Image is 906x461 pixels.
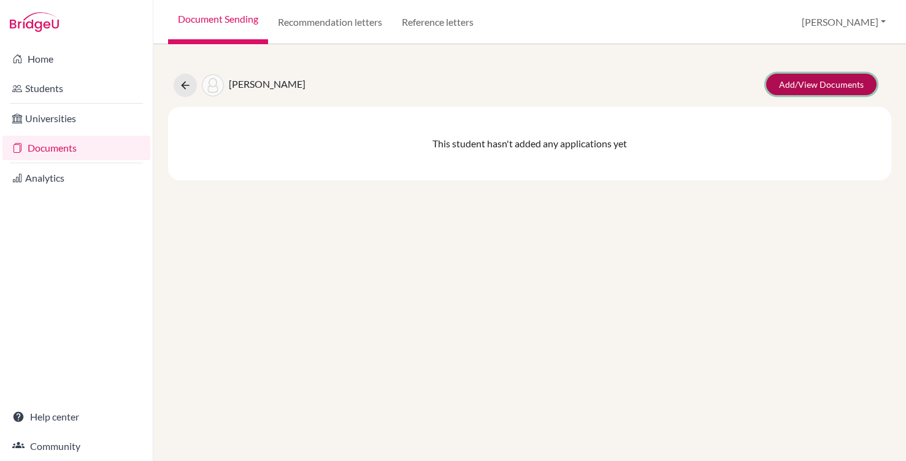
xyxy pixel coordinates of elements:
[229,78,305,90] span: [PERSON_NAME]
[796,10,891,34] button: [PERSON_NAME]
[766,74,877,95] a: Add/View Documents
[2,76,150,101] a: Students
[2,405,150,429] a: Help center
[2,166,150,190] a: Analytics
[2,106,150,131] a: Universities
[10,12,59,32] img: Bridge-U
[2,136,150,160] a: Documents
[2,434,150,459] a: Community
[2,47,150,71] a: Home
[168,107,891,180] div: This student hasn't added any applications yet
